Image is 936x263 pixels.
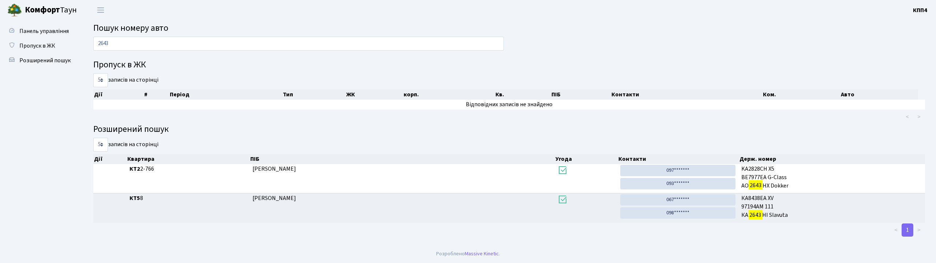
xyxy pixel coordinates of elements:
th: Квартира [127,154,250,164]
th: ПІБ [551,89,611,100]
mark: 2643 [748,210,762,220]
span: Розширений пошук [19,56,71,64]
a: Пропуск в ЖК [4,38,77,53]
th: Контакти [618,154,739,164]
span: Панель управління [19,27,69,35]
span: Пошук номеру авто [93,22,168,34]
b: Комфорт [25,4,60,16]
th: Держ. номер [739,154,925,164]
th: Дії [93,154,127,164]
select: записів на сторінці [93,73,108,87]
b: КПП4 [913,6,927,14]
div: Розроблено . [436,250,500,258]
th: ЖК [345,89,403,100]
mark: 2643 [749,180,763,190]
label: записів на сторінці [93,73,158,87]
span: [PERSON_NAME] [252,165,296,173]
th: # [143,89,169,100]
span: [PERSON_NAME] [252,194,296,202]
select: записів на сторінці [93,138,108,152]
a: Massive Kinetic [465,250,499,258]
th: ПІБ [250,154,555,164]
label: записів на сторінці [93,138,158,152]
a: 1 [902,223,913,237]
a: КПП4 [913,6,927,15]
span: Таун [25,4,77,16]
th: Кв. [495,89,551,100]
b: КТ2 [130,165,140,173]
input: Пошук [93,37,504,51]
th: Дії [93,89,143,100]
button: Переключити навігацію [91,4,110,16]
th: Угода [555,154,618,164]
span: КА8438ЕА XV 97194АМ 111 КА НІ Slavuta [741,194,922,219]
a: Розширений пошук [4,53,77,68]
span: Пропуск в ЖК [19,42,55,50]
th: Ком. [762,89,840,100]
a: Панель управління [4,24,77,38]
span: KA2828CH X5 ВЕ7977EA G-Class AO HX Dokker [741,165,922,190]
th: корп. [403,89,495,100]
h4: Розширений пошук [93,124,925,135]
b: КТ5 [130,194,140,202]
td: Відповідних записів не знайдено [93,100,925,110]
h4: Пропуск в ЖК [93,60,925,70]
span: 8 [130,194,247,203]
th: Період [169,89,282,100]
th: Контакти [611,89,762,100]
th: Тип [282,89,345,100]
span: 2-766 [130,165,247,173]
img: logo.png [7,3,22,18]
th: Авто [840,89,918,100]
